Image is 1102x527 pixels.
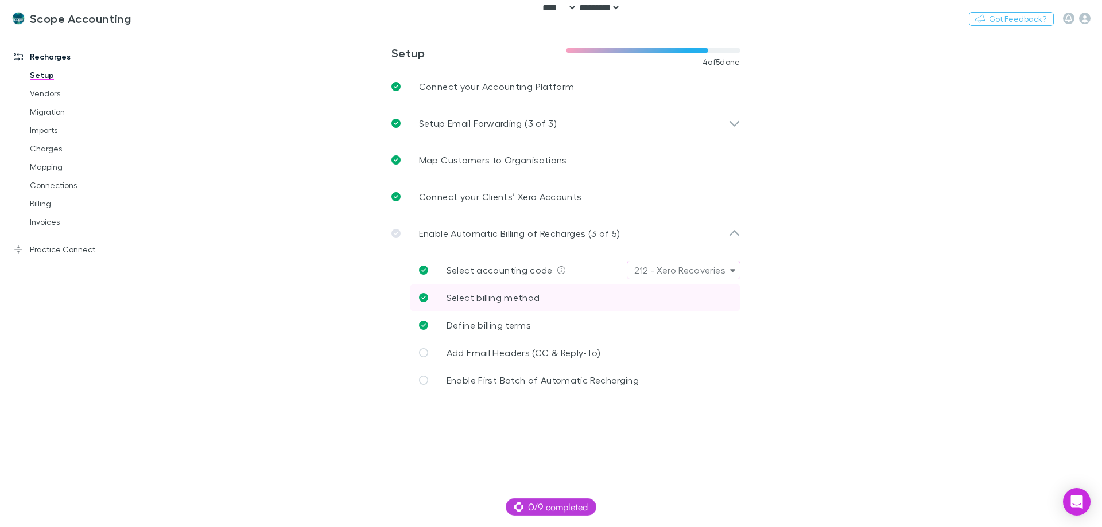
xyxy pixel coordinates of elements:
span: Define billing terms [447,319,531,330]
img: Scope Accounting's Logo [11,11,25,25]
span: Select accounting code [447,264,553,275]
h3: Setup [391,46,566,60]
p: Setup Email Forwarding (3 of 3) [419,116,557,130]
span: 4 of 5 done [703,57,740,67]
div: 212 - Xero Recoveries [634,263,725,277]
a: Recharges [2,48,155,66]
a: Connections [18,176,155,194]
div: Enable Automatic Billing of Recharges (3 of 5) [382,215,750,252]
a: Practice Connect [2,240,155,259]
a: Imports [18,121,155,139]
div: Open Intercom Messenger [1063,488,1091,516]
a: Setup [18,66,155,84]
a: Migration [18,103,155,121]
p: Map Customers to Organisations [419,153,567,167]
a: Define billing terms [410,311,740,339]
span: Select billing method [447,292,540,303]
a: Billing [18,194,155,213]
p: Connect your Clients’ Xero Accounts [419,190,582,204]
a: Charges [18,139,155,158]
a: Vendors [18,84,155,103]
a: Map Customers to Organisations [382,142,750,178]
a: Invoices [18,213,155,231]
p: Connect your Accounting Platform [419,80,575,93]
a: Scope Accounting [5,5,138,32]
a: Mapping [18,158,155,176]
a: Select billing method [410,284,740,311]
span: Add Email Headers (CC & Reply-To) [447,347,601,358]
a: Enable First Batch of Automatic Recharging [410,366,740,394]
a: Connect your Clients’ Xero Accounts [382,178,750,215]
button: 212 - Xero Recoveries [627,261,740,279]
div: Setup Email Forwarding (3 of 3) [382,105,750,142]
h3: Scope Accounting [30,11,131,25]
span: Enable First Batch of Automatic Recharging [447,374,639,385]
button: Got Feedback? [969,12,1054,26]
a: Connect your Accounting Platform [382,68,750,105]
a: Add Email Headers (CC & Reply-To) [410,339,740,366]
p: Enable Automatic Billing of Recharges (3 of 5) [419,227,620,240]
